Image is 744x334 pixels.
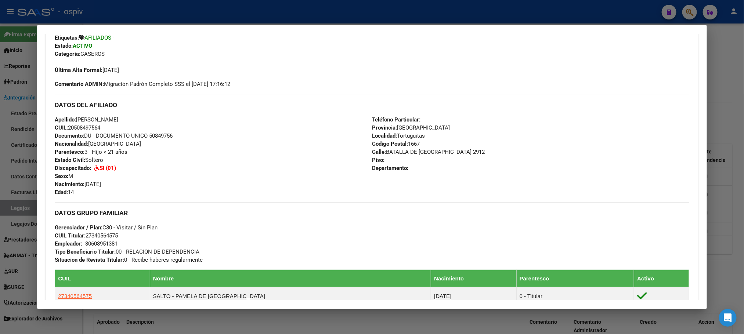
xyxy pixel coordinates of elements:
[55,165,91,171] strong: Discapacitado:
[55,248,116,255] strong: Tipo Beneficiario Titular:
[55,101,689,109] h3: DATOS DEL AFILIADO
[516,287,634,305] td: 0 - Titular
[55,157,103,163] span: Soltero
[55,270,150,287] th: CUIL
[55,50,689,58] div: CASEROS
[84,35,114,41] span: AFILIADOS -
[55,257,203,263] span: 0 - Recibe haberes regularmente
[55,257,124,263] strong: Situacion de Revista Titular:
[55,209,689,217] h3: DATOS GRUPO FAMILIAR
[719,309,737,327] div: Open Intercom Messenger
[372,116,420,123] strong: Teléfono Particular:
[55,81,104,87] strong: Comentario ADMIN:
[150,287,431,305] td: SALTO - PAMELA DE [GEOGRAPHIC_DATA]
[55,116,76,123] strong: Apellido:
[55,181,101,188] span: [DATE]
[55,248,199,255] span: 00 - RELACION DE DEPENDENCIA
[73,43,92,49] strong: ACTIVO
[55,116,118,123] span: [PERSON_NAME]
[372,132,397,139] strong: Localidad:
[55,35,79,41] strong: Etiquetas:
[58,293,92,299] span: 27340564575
[55,149,127,155] span: 3 - Hijo < 21 años
[85,240,118,248] div: 30608951381
[372,124,450,131] span: [GEOGRAPHIC_DATA]
[634,270,689,287] th: Activo
[55,67,119,73] span: [DATE]
[55,232,118,239] span: 27340564575
[372,124,397,131] strong: Provincia:
[55,132,173,139] span: DU - DOCUMENTO UNICO 50849756
[431,287,516,305] td: [DATE]
[150,270,431,287] th: Nombre
[55,173,68,179] strong: Sexo:
[55,224,102,231] strong: Gerenciador / Plan:
[55,173,73,179] span: M
[55,232,86,239] strong: CUIL Titular:
[372,165,408,171] strong: Departamento:
[100,165,116,171] strong: SI (01)
[516,270,634,287] th: Parentesco
[55,51,80,57] strong: Categoria:
[372,149,386,155] strong: Calle:
[55,224,158,231] span: C30 - Visitar / Sin Plan
[55,141,88,147] strong: Nacionalidad:
[55,240,82,247] strong: Empleador:
[55,189,68,196] strong: Edad:
[55,132,84,139] strong: Documento:
[55,43,73,49] strong: Estado:
[55,181,84,188] strong: Nacimiento:
[372,141,408,147] strong: Código Postal:
[55,149,84,155] strong: Parentesco:
[55,80,230,88] span: Migración Padrón Completo SSS el [DATE] 17:16:12
[55,157,85,163] strong: Estado Civil:
[431,270,516,287] th: Nacimiento
[55,124,100,131] span: 20508497564
[372,157,384,163] strong: Piso:
[55,189,74,196] span: 14
[55,141,141,147] span: [GEOGRAPHIC_DATA]
[55,124,68,131] strong: CUIL:
[372,132,425,139] span: Tortuguitas
[372,149,485,155] span: BATALLA DE [GEOGRAPHIC_DATA] 2912
[55,67,102,73] strong: Última Alta Formal:
[372,141,420,147] span: 1667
